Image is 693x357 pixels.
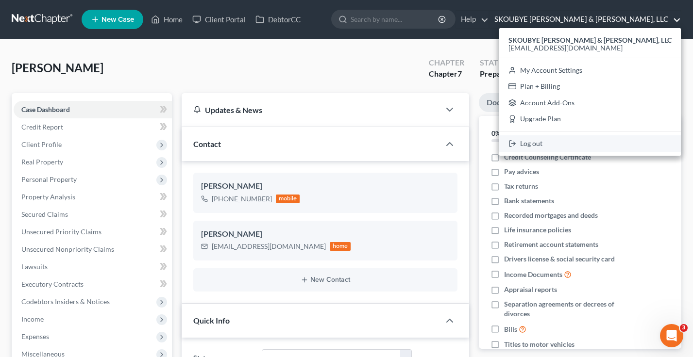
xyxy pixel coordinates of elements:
[21,262,48,271] span: Lawsuits
[504,340,575,349] span: Titles to motor vehicles
[21,140,62,148] span: Client Profile
[680,324,688,332] span: 3
[499,135,681,152] a: Log out
[660,324,683,347] iframe: Intercom live chat
[276,195,300,203] div: mobile
[504,240,598,249] span: Retirement account statements
[490,11,681,28] a: SKOUBYE [PERSON_NAME] & [PERSON_NAME], LLC
[504,225,571,235] span: Life insurance policies
[499,28,681,156] div: SKOUBYE [PERSON_NAME] & [PERSON_NAME], LLC
[14,276,172,293] a: Executory Contracts
[480,57,537,68] div: Status
[251,11,305,28] a: DebtorCC
[193,105,428,115] div: Updates & News
[14,118,172,136] a: Credit Report
[480,68,537,80] div: Preparing to File
[504,211,598,220] span: Recorded mortgages and deeds
[456,11,489,28] a: Help
[499,111,681,128] a: Upgrade Plan
[21,332,49,341] span: Expenses
[201,276,450,284] button: New Contact
[21,175,77,183] span: Personal Property
[21,315,44,323] span: Income
[21,227,101,236] span: Unsecured Priority Claims
[504,285,557,294] span: Appraisal reports
[491,129,535,137] strong: 0% Completed
[201,180,450,192] div: [PERSON_NAME]
[499,62,681,79] a: My Account Settings
[187,11,251,28] a: Client Portal
[504,270,562,279] span: Income Documents
[504,181,538,191] span: Tax returns
[429,57,464,68] div: Chapter
[201,228,450,240] div: [PERSON_NAME]
[21,245,114,253] span: Unsecured Nonpriority Claims
[14,258,172,276] a: Lawsuits
[146,11,187,28] a: Home
[504,167,539,177] span: Pay advices
[457,69,462,78] span: 7
[193,139,221,148] span: Contact
[212,194,272,204] div: [PHONE_NUMBER]
[14,188,172,206] a: Property Analysis
[504,152,591,162] span: Credit Counseling Certificate
[14,206,172,223] a: Secured Claims
[21,297,110,306] span: Codebtors Insiders & Notices
[21,210,68,218] span: Secured Claims
[508,44,623,52] span: [EMAIL_ADDRESS][DOMAIN_NAME]
[504,325,517,334] span: Bills
[14,223,172,241] a: Unsecured Priority Claims
[504,254,615,264] span: Drivers license & social security card
[212,242,326,251] div: [EMAIL_ADDRESS][DOMAIN_NAME]
[499,78,681,95] a: Plan + Billing
[21,193,75,201] span: Property Analysis
[499,95,681,111] a: Account Add-Ons
[12,61,103,75] span: [PERSON_NAME]
[21,280,84,288] span: Executory Contracts
[14,101,172,118] a: Case Dashboard
[351,10,439,28] input: Search by name...
[429,68,464,80] div: Chapter
[14,241,172,258] a: Unsecured Nonpriority Claims
[504,196,554,206] span: Bank statements
[21,158,63,166] span: Real Property
[21,123,63,131] span: Credit Report
[508,36,672,44] strong: SKOUBYE [PERSON_NAME] & [PERSON_NAME], LLC
[101,16,134,23] span: New Case
[479,93,512,112] a: Docs
[504,299,623,319] span: Separation agreements or decrees of divorces
[21,105,70,114] span: Case Dashboard
[193,316,230,325] span: Quick Info
[330,242,351,251] div: home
